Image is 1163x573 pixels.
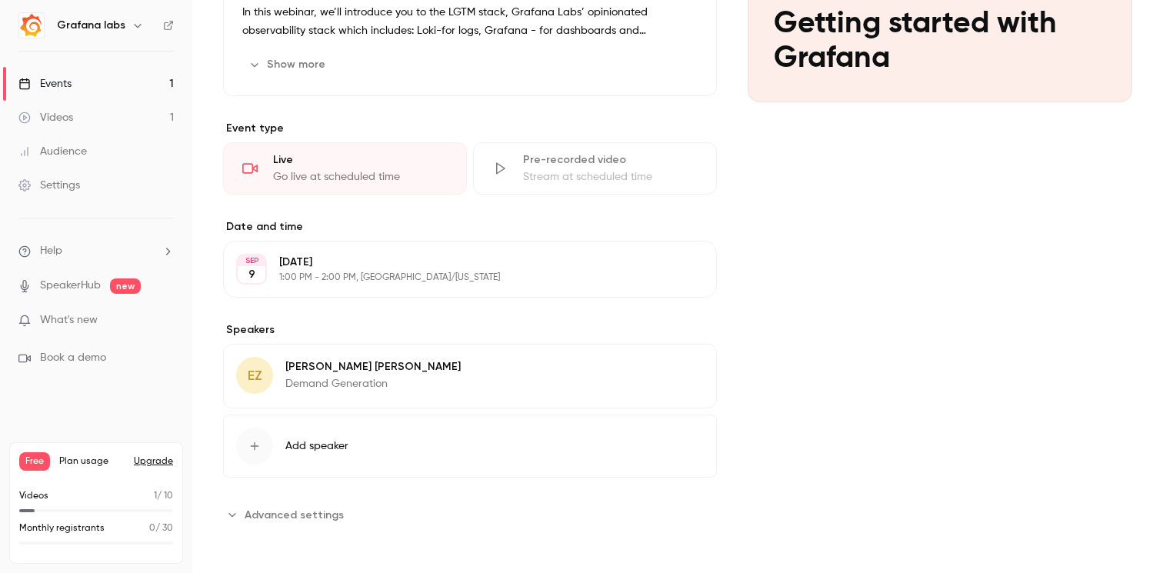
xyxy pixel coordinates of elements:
p: [DATE] [279,255,635,270]
p: Event type [223,121,717,136]
div: Stream at scheduled time [523,169,698,185]
button: Advanced settings [223,502,353,527]
span: Book a demo [40,350,106,366]
span: 0 [149,524,155,533]
p: / 30 [149,521,173,535]
div: Go live at scheduled time [273,169,448,185]
p: Demand Generation [285,376,461,391]
label: Date and time [223,219,717,235]
section: Advanced settings [223,502,717,527]
div: Live [273,152,448,168]
span: Add speaker [285,438,348,454]
div: Events [18,76,72,92]
p: [PERSON_NAME] [PERSON_NAME] [285,359,461,375]
a: SpeakerHub [40,278,101,294]
span: What's new [40,312,98,328]
img: Grafana labs [19,13,44,38]
div: EZ[PERSON_NAME] [PERSON_NAME]Demand Generation [223,344,717,408]
div: Pre-recorded video [523,152,698,168]
span: 1 [154,491,157,501]
span: Plan usage [59,455,125,468]
p: / 10 [154,489,173,503]
div: Settings [18,178,80,193]
div: LiveGo live at scheduled time [223,142,467,195]
p: 1:00 PM - 2:00 PM, [GEOGRAPHIC_DATA]/[US_STATE] [279,272,635,284]
p: Videos [19,489,48,503]
p: In this webinar, we’ll introduce you to the LGTM stack, Grafana Labs’ opinionated observability s... [242,3,698,40]
div: Pre-recorded videoStream at scheduled time [473,142,717,195]
div: Audience [18,144,87,159]
label: Speakers [223,322,717,338]
button: Upgrade [134,455,173,468]
li: help-dropdown-opener [18,243,174,259]
span: Help [40,243,62,259]
div: Videos [18,110,73,125]
p: Monthly registrants [19,521,105,535]
span: Advanced settings [245,507,344,523]
span: Free [19,452,50,471]
button: Show more [242,52,335,77]
p: 9 [248,267,255,282]
h6: Grafana labs [57,18,125,33]
div: SEP [238,255,265,266]
span: new [110,278,141,294]
span: EZ [248,365,262,386]
button: Add speaker [223,415,717,478]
